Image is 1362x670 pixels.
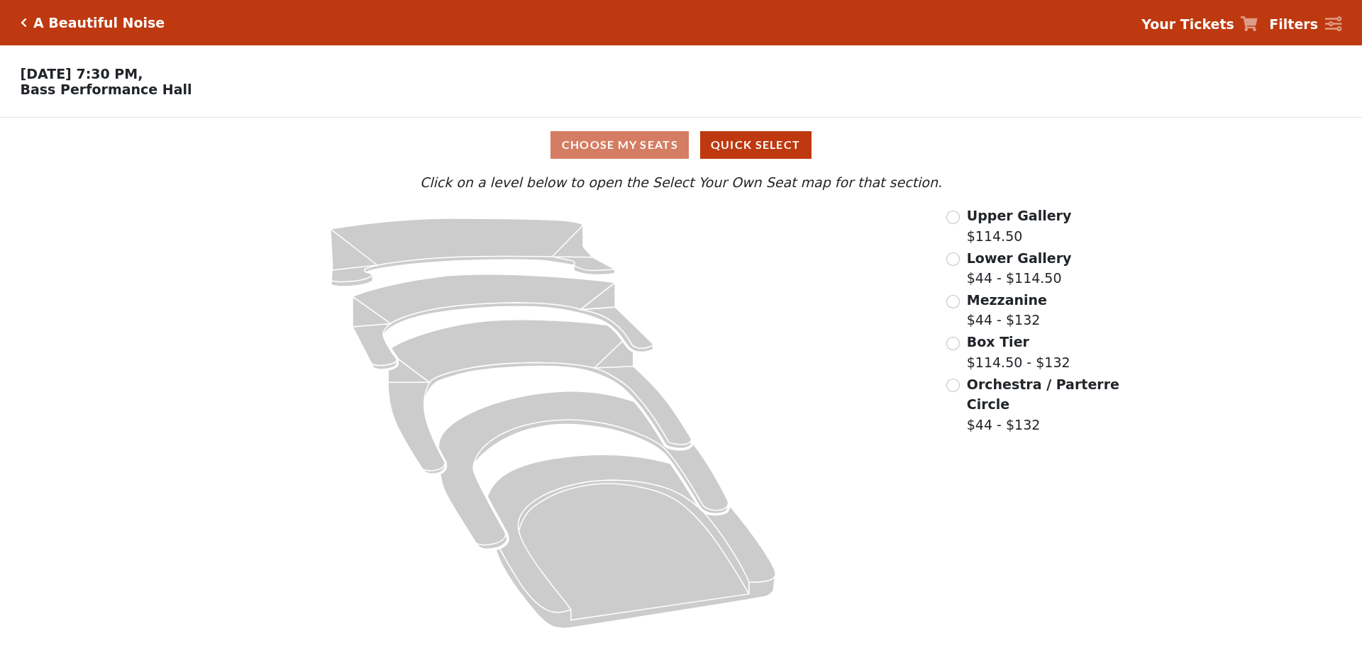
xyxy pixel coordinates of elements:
[967,250,1072,266] span: Lower Gallery
[1269,16,1318,32] strong: Filters
[488,454,776,628] path: Orchestra / Parterre Circle - Seats Available: 6
[1141,14,1258,35] a: Your Tickets
[967,290,1047,330] label: $44 - $132
[967,208,1072,223] span: Upper Gallery
[33,15,165,31] h5: A Beautiful Noise
[353,274,653,369] path: Lower Gallery - Seats Available: 25
[180,172,1182,193] p: Click on a level below to open the Select Your Own Seat map for that section.
[967,376,1119,413] span: Orchestra / Parterre Circle
[331,218,615,286] path: Upper Gallery - Seats Available: 253
[967,332,1070,372] label: $114.50 - $132
[967,334,1029,350] span: Box Tier
[967,206,1072,246] label: $114.50
[967,374,1122,435] label: $44 - $132
[967,248,1072,289] label: $44 - $114.50
[21,18,27,28] a: Click here to go back to filters
[700,131,812,159] button: Quick Select
[967,292,1047,308] span: Mezzanine
[1269,14,1341,35] a: Filters
[1141,16,1234,32] strong: Your Tickets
